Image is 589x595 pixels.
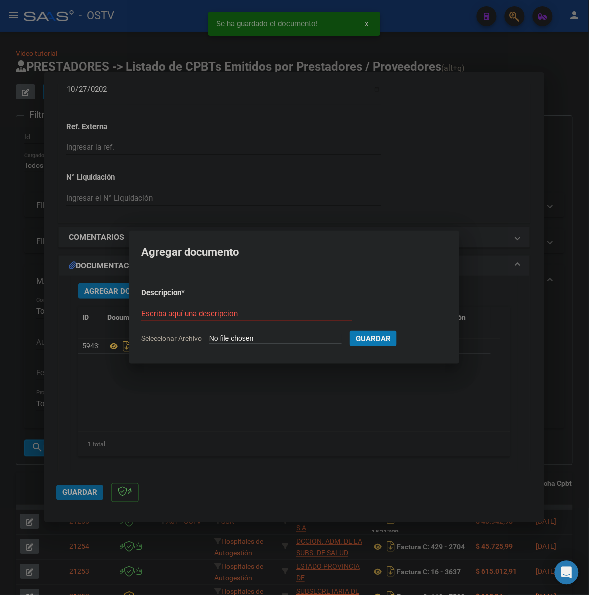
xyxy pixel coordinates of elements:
[555,561,579,585] div: Open Intercom Messenger
[141,334,202,342] span: Seleccionar Archivo
[141,243,447,262] h2: Agregar documento
[356,334,391,343] span: Guardar
[350,331,397,346] button: Guardar
[141,287,233,299] p: Descripcion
